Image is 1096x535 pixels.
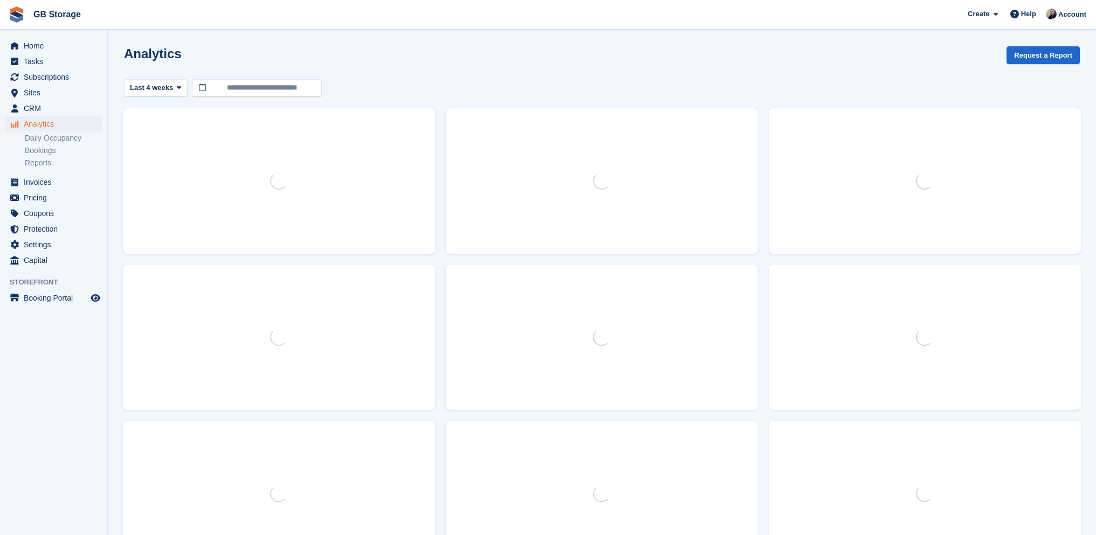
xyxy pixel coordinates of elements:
a: menu [5,101,102,116]
a: menu [5,190,102,205]
span: Help [1021,9,1036,19]
a: menu [5,206,102,221]
span: Home [24,38,88,53]
span: Settings [24,237,88,252]
span: Booking Portal [24,290,88,305]
a: menu [5,85,102,100]
a: menu [5,237,102,252]
span: Last 4 weeks [130,82,173,93]
a: menu [5,253,102,268]
span: Capital [24,253,88,268]
span: Create [968,9,989,19]
img: stora-icon-8386f47178a22dfd0bd8f6a31ec36ba5ce8667c1dd55bd0f319d3a0aa187defe.svg [9,6,25,23]
span: Pricing [24,190,88,205]
span: Invoices [24,175,88,190]
a: GB Storage [29,5,85,23]
span: CRM [24,101,88,116]
img: Karl Walker [1046,9,1057,19]
a: Preview store [89,291,102,304]
span: Account [1058,9,1086,20]
span: Storefront [10,277,107,288]
span: Coupons [24,206,88,221]
span: Protection [24,221,88,237]
a: Bookings [25,145,102,156]
a: menu [5,54,102,69]
span: Subscriptions [24,70,88,85]
button: Request a Report [1007,46,1080,64]
a: Daily Occupancy [25,133,102,143]
a: menu [5,221,102,237]
a: menu [5,175,102,190]
span: Tasks [24,54,88,69]
button: Last 4 weeks [124,79,188,97]
a: menu [5,38,102,53]
a: menu [5,290,102,305]
h2: Analytics [124,46,182,61]
span: Analytics [24,116,88,131]
span: Sites [24,85,88,100]
a: menu [5,70,102,85]
a: menu [5,116,102,131]
a: Reports [25,158,102,168]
